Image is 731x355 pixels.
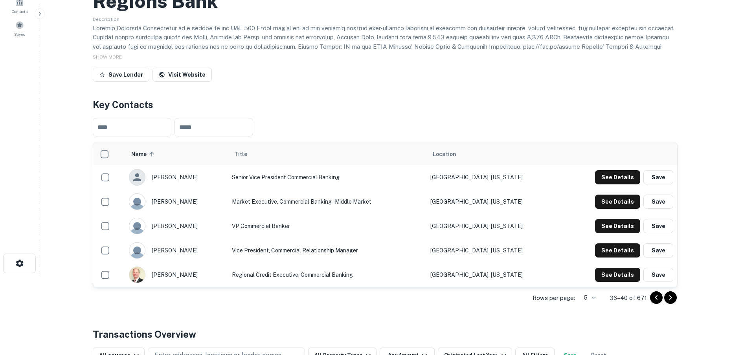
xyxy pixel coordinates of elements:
img: 9c8pery4andzj6ohjkjp54ma2 [129,243,145,258]
span: Location [433,149,456,159]
button: Save [643,219,673,233]
th: Location [426,143,561,165]
p: Loremip Dolorsita Consectetur ad e seddoe te inc U&L 500 Etdol mag al eni ad min veniam'q nostrud... [93,24,678,116]
iframe: Chat Widget [692,292,731,330]
div: [PERSON_NAME] [129,218,224,234]
span: Description [93,17,119,22]
td: Regional Credit Executive, Commercial Banking [228,263,426,287]
button: See Details [595,170,640,184]
button: Go to next page [664,291,677,304]
button: Save [643,243,673,258]
span: Name [131,149,157,159]
td: Vice President, Commercial Relationship Manager [228,238,426,263]
td: [GEOGRAPHIC_DATA], [US_STATE] [426,165,561,189]
td: [GEOGRAPHIC_DATA], [US_STATE] [426,263,561,287]
div: [PERSON_NAME] [129,242,224,259]
button: Save [643,170,673,184]
td: [GEOGRAPHIC_DATA], [US_STATE] [426,214,561,238]
td: Market Executive, Commercial Banking - Middle Market [228,189,426,214]
a: Saved [2,18,37,39]
img: 9c8pery4andzj6ohjkjp54ma2 [129,194,145,210]
h4: Key Contacts [93,97,678,112]
p: Rows per page: [533,293,575,303]
button: See Details [595,243,640,258]
button: Go to previous page [650,291,663,304]
div: scrollable content [93,143,677,287]
a: Visit Website [152,68,212,82]
span: Contacts [12,8,28,15]
span: SHOW MORE [93,54,122,60]
div: [PERSON_NAME] [129,193,224,210]
p: 36–40 of 671 [610,293,647,303]
div: [PERSON_NAME] [129,267,224,283]
button: Save Lender [93,68,149,82]
h4: Transactions Overview [93,327,196,341]
th: Name [125,143,228,165]
td: Senior Vice President Commercial Banking [228,165,426,189]
img: 1517410070869 [129,267,145,283]
button: Save [643,195,673,209]
button: Save [643,268,673,282]
span: Title [234,149,257,159]
th: Title [228,143,426,165]
button: See Details [595,195,640,209]
img: 9c8pery4andzj6ohjkjp54ma2 [129,218,145,234]
td: [GEOGRAPHIC_DATA], [US_STATE] [426,238,561,263]
button: See Details [595,268,640,282]
div: 5 [578,292,597,303]
td: VP Commercial Banker [228,214,426,238]
div: [PERSON_NAME] [129,169,224,186]
button: See Details [595,219,640,233]
span: Saved [14,31,26,37]
td: [GEOGRAPHIC_DATA], [US_STATE] [426,189,561,214]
